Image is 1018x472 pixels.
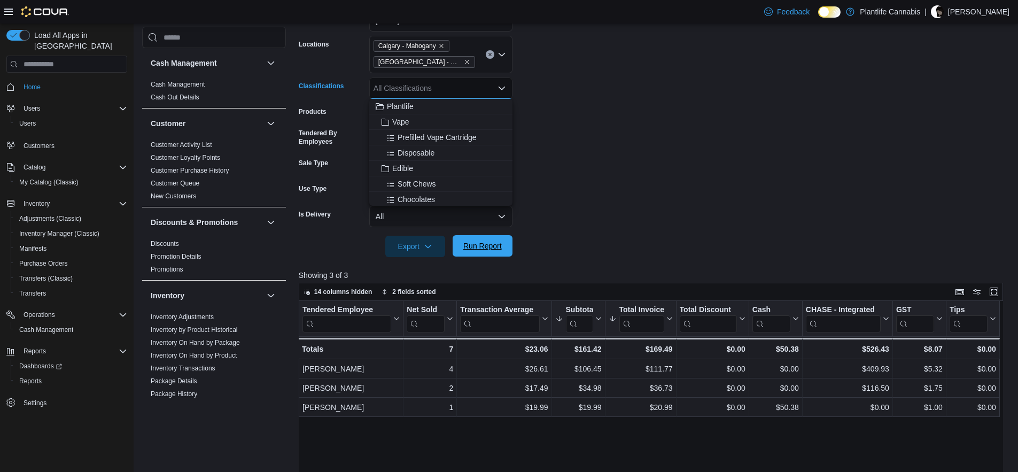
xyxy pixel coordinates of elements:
[806,305,881,332] div: CHASE - Integrated
[679,305,745,332] button: Total Discount
[151,81,205,88] a: Cash Management
[460,305,548,332] button: Transaction Average
[151,93,199,102] span: Cash Out Details
[464,59,470,65] button: Remove Calgary - Mahogany Market from selection in this group
[151,338,240,347] span: Inventory On Hand by Package
[608,343,672,355] div: $169.49
[299,159,328,167] label: Sale Type
[555,305,601,332] button: Subtotal
[19,102,44,115] button: Users
[679,305,736,332] div: Total Discount
[19,396,127,409] span: Settings
[555,401,601,414] div: $19.99
[608,362,672,375] div: $111.77
[151,290,184,301] h3: Inventory
[806,305,881,315] div: CHASE - Integrated
[608,305,672,332] button: Total Invoiced
[555,382,601,394] div: $34.98
[806,382,889,394] div: $116.50
[151,239,179,248] span: Discounts
[806,401,889,414] div: $0.00
[314,288,372,296] span: 14 columns hidden
[11,116,131,131] button: Users
[21,6,69,17] img: Cova
[19,138,127,152] span: Customers
[299,107,327,116] label: Products
[302,305,391,315] div: Tendered Employee
[151,351,237,360] span: Inventory On Hand by Product
[950,305,988,315] div: Tips
[151,141,212,149] a: Customer Activity List
[142,311,286,456] div: Inventory
[15,375,127,388] span: Reports
[806,305,889,332] button: CHASE - Integrated
[498,84,506,92] button: Close list of options
[151,352,237,359] a: Inventory On Hand by Product
[970,285,983,298] button: Display options
[24,142,55,150] span: Customers
[15,375,46,388] a: Reports
[752,382,799,394] div: $0.00
[151,326,238,334] span: Inventory by Product Historical
[953,285,966,298] button: Keyboard shortcuts
[299,210,331,219] label: Is Delivery
[19,259,68,268] span: Purchase Orders
[142,78,286,108] div: Cash Management
[924,5,927,18] p: |
[151,365,215,372] a: Inventory Transactions
[19,81,45,94] a: Home
[30,30,127,51] span: Load All Apps in [GEOGRAPHIC_DATA]
[151,118,185,129] h3: Customer
[19,161,50,174] button: Catalog
[752,401,799,414] div: $50.38
[11,271,131,286] button: Transfers (Classic)
[151,217,238,228] h3: Discounts & Promotions
[19,197,127,210] span: Inventory
[806,343,889,355] div: $526.43
[151,266,183,273] a: Promotions
[15,242,51,255] a: Manifests
[385,236,445,257] button: Export
[19,214,81,223] span: Adjustments (Classic)
[398,132,477,143] span: Prefilled Vape Cartridge
[19,102,127,115] span: Users
[15,287,127,300] span: Transfers
[407,343,453,355] div: 7
[565,305,593,332] div: Subtotal
[11,175,131,190] button: My Catalog (Classic)
[151,326,238,334] a: Inventory by Product Historical
[818,6,841,18] input: Dark Mode
[302,382,400,394] div: [PERSON_NAME]
[896,362,943,375] div: $5.32
[151,390,197,398] span: Package History
[679,382,745,394] div: $0.00
[2,344,131,359] button: Reports
[151,80,205,89] span: Cash Management
[460,382,548,394] div: $17.49
[19,377,42,385] span: Reports
[302,343,400,355] div: Totals
[374,56,475,68] span: Calgary - Mahogany Market
[2,196,131,211] button: Inventory
[369,192,512,207] button: Chocolates
[950,382,996,394] div: $0.00
[151,377,197,385] a: Package Details
[15,323,127,336] span: Cash Management
[151,313,214,321] a: Inventory Adjustments
[950,305,996,332] button: Tips
[896,305,934,332] div: GST
[15,272,127,285] span: Transfers (Classic)
[392,117,409,127] span: Vape
[15,242,127,255] span: Manifests
[19,345,127,358] span: Reports
[369,130,512,145] button: Prefilled Vape Cartridge
[2,307,131,322] button: Operations
[142,138,286,207] div: Customer
[2,395,131,411] button: Settings
[931,5,944,18] div: Camille O'Genski
[151,252,201,261] span: Promotion Details
[463,241,502,251] span: Run Report
[752,305,799,332] button: Cash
